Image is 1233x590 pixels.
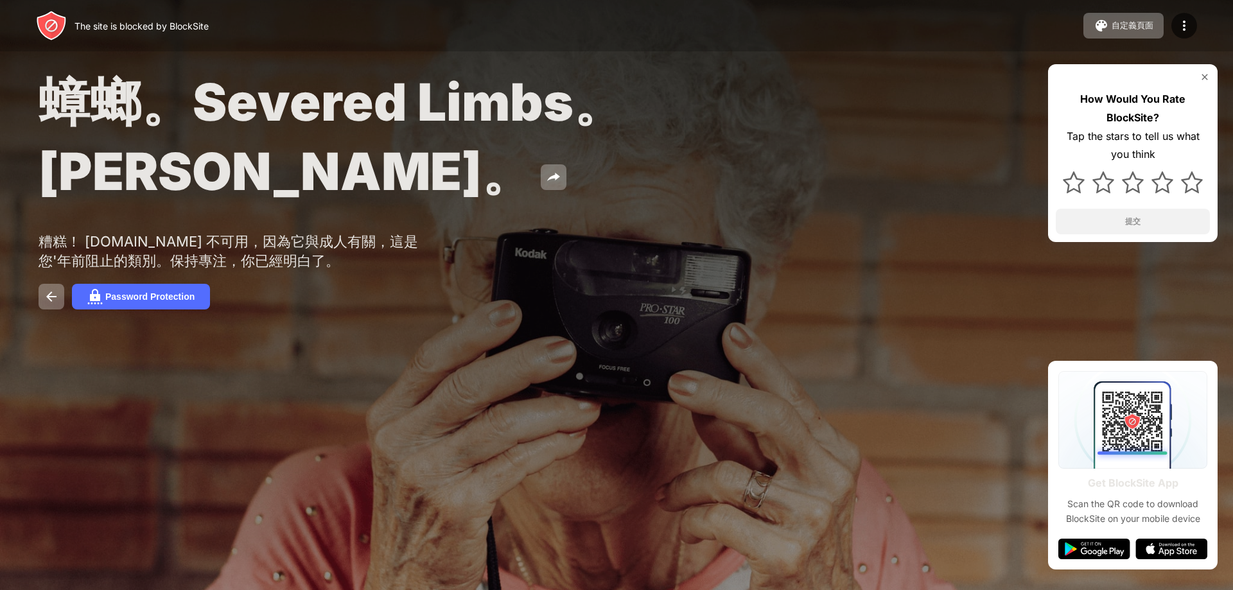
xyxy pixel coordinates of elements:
[1088,474,1178,492] div: Get BlockSite App
[1200,72,1210,82] img: rate-us-close.svg
[1112,20,1153,31] div: 自定義頁面
[72,284,210,309] button: Password Protection
[1058,497,1207,526] div: Scan the QR code to download BlockSite on your mobile device
[1135,539,1207,559] img: app-store.svg
[1094,18,1109,33] img: pallet.svg
[105,291,195,302] div: Password Protection
[1122,171,1144,193] img: star.svg
[1176,18,1192,33] img: menu-icon.svg
[1063,171,1085,193] img: star.svg
[1058,371,1207,469] img: qrcode.svg
[36,10,67,41] img: header-logo.svg
[74,21,209,31] div: The site is blocked by BlockSite
[39,232,435,271] div: 糟糕！ [DOMAIN_NAME] 不可用，因為它與成人有關，這是您'年前阻止的類別。保持專注，你已經明白了。
[1056,209,1210,234] button: 提交
[44,289,59,304] img: back.svg
[1056,90,1210,127] div: How Would You Rate BlockSite?
[1056,127,1210,164] div: Tap the stars to tell us what you think
[87,289,103,304] img: password.svg
[39,71,625,202] span: 蟑螂。Severed Limbs。[PERSON_NAME]。
[1092,171,1114,193] img: star.svg
[1181,171,1203,193] img: star.svg
[1058,539,1130,559] img: google-play.svg
[1151,171,1173,193] img: star.svg
[1083,13,1164,39] button: 自定義頁面
[546,169,561,185] img: share.svg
